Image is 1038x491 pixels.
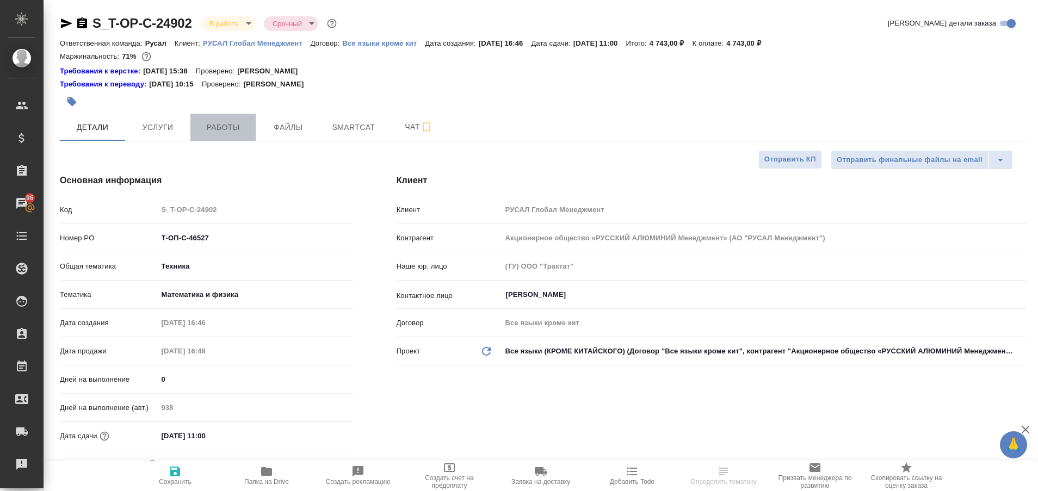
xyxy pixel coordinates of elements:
span: Папка на Drive [244,478,289,486]
button: 🙏 [1000,431,1027,458]
p: [DATE] 11:00 [573,39,626,47]
button: Папка на Drive [221,461,312,491]
span: Добавить Todo [610,478,654,486]
div: Математика и физика [158,285,353,304]
span: [PERSON_NAME] детали заказа [888,18,996,29]
a: 96 [3,190,41,217]
p: Дата создания: [425,39,478,47]
p: Контактное лицо [397,290,502,301]
button: Заявка на доставку [495,461,586,491]
input: Пустое поле [502,202,1026,217]
a: S_T-OP-C-24902 [92,16,192,30]
span: 🙏 [1004,433,1023,456]
p: Код [60,204,158,215]
button: Если добавить услуги и заполнить их объемом, то дата рассчитается автоматически [97,429,112,443]
p: Контрагент [397,233,502,244]
button: Включи, если не хочешь, чтобы указанная дата сдачи изменилась после переставления заказа в 'Подтв... [145,457,159,471]
svg: Подписаться [420,121,433,134]
p: Проверено: [202,79,244,90]
input: Пустое поле [502,230,1026,246]
p: Проверено: [196,66,238,77]
div: Нажми, чтобы открыть папку с инструкцией [60,66,143,77]
span: Отправить финальные файлы на email [837,154,983,166]
div: Все языки (КРОМЕ КИТАЙСКОГО) (Договор "Все языки кроме кит", контрагент "Акционерное общество «РУ... [502,342,1026,361]
a: РУСАЛ Глобал Менеджмент [203,38,311,47]
input: ✎ Введи что-нибудь [158,371,353,387]
p: Тематика [60,289,158,300]
button: Open [1020,294,1022,296]
p: К оплате: [692,39,726,47]
a: Все языки кроме кит [342,38,425,47]
h4: Основная информация [60,174,353,187]
p: Договор [397,318,502,328]
p: [DATE] 16:46 [479,39,532,47]
p: РУСАЛ Глобал Менеджмент [203,39,311,47]
button: Отправить финальные файлы на email [831,150,988,170]
span: Работы [197,121,249,134]
p: Клиент [397,204,502,215]
button: Срочный [269,19,305,28]
p: Дата создания [60,318,158,328]
p: Маржинальность: [60,52,122,60]
input: Пустое поле [158,343,253,359]
p: Договор: [311,39,343,47]
p: Дата сдачи: [531,39,573,47]
button: Отправить КП [758,150,822,169]
p: Общая тематика [60,261,158,272]
button: Скопировать ссылку на оценку заказа [861,461,952,491]
span: 96 [20,192,40,203]
p: 4 743,00 ₽ [726,39,769,47]
span: Создать счет на предоплату [410,474,489,489]
h4: Клиент [397,174,1026,187]
div: В работе [264,16,318,31]
span: Детали [66,121,119,134]
span: Сохранить [159,478,191,486]
p: Проект [397,346,421,357]
a: Требования к верстке: [60,66,143,77]
button: Определить тематику [678,461,769,491]
p: Дата продажи [60,346,158,357]
p: Все языки кроме кит [342,39,425,47]
p: [PERSON_NAME] [243,79,312,90]
span: Создать рекламацию [326,478,391,486]
div: split button [831,150,1013,170]
input: ✎ Введи что-нибудь [158,230,353,246]
button: В работе [206,19,242,28]
button: Скопировать ссылку для ЯМессенджера [60,17,73,30]
span: Файлы [262,121,314,134]
span: Отправить КП [764,153,816,166]
p: 4 743,00 ₽ [650,39,693,47]
p: Ответственная команда: [60,39,145,47]
p: [PERSON_NAME] [237,66,306,77]
button: Сохранить [129,461,221,491]
button: 1143.00 RUB; [139,49,153,64]
a: Требования к переводу: [60,79,149,90]
input: Пустое поле [158,400,353,415]
input: Пустое поле [158,202,353,217]
p: 71% [122,52,139,60]
span: Услуги [132,121,184,134]
p: [DATE] 10:15 [149,79,202,90]
p: [DATE] 15:38 [143,66,196,77]
button: Добавить тэг [60,90,84,114]
button: Доп статусы указывают на важность/срочность заказа [325,16,339,30]
input: ✎ Введи что-нибудь [158,428,253,444]
span: Определить тематику [690,478,756,486]
span: Заявка на доставку [511,478,570,486]
p: Дата сдачи [60,431,97,442]
button: Создать рекламацию [312,461,404,491]
span: Призвать менеджера по развитию [776,474,854,489]
span: Smartcat [328,121,380,134]
button: Создать счет на предоплату [404,461,495,491]
p: Клиент: [175,39,203,47]
p: Итого: [626,39,649,47]
p: Дней на выполнение (авт.) [60,402,158,413]
input: Пустое поле [502,258,1026,274]
button: Скопировать ссылку [76,17,89,30]
p: Наше юр. лицо [397,261,502,272]
div: Техника [158,257,353,276]
p: Русал [145,39,175,47]
span: Скопировать ссылку на оценку заказа [867,474,946,489]
div: Нажми, чтобы открыть папку с инструкцией [60,79,149,90]
span: Чат [393,120,445,134]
